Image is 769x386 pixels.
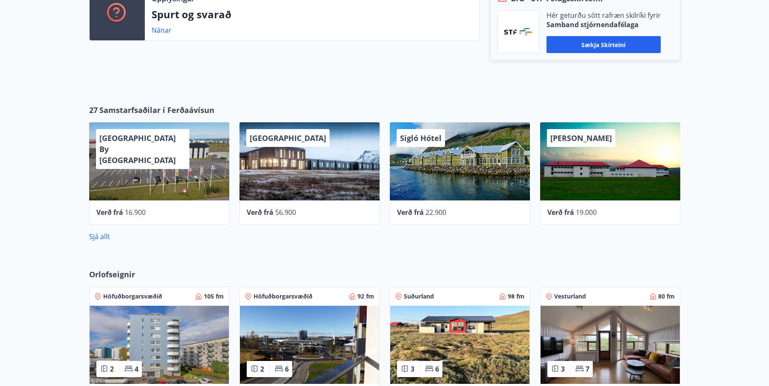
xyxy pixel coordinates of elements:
[561,364,565,374] span: 3
[541,306,680,384] img: Paella dish
[89,104,98,116] span: 27
[550,133,612,143] span: [PERSON_NAME]
[576,208,597,217] span: 19.000
[110,364,114,374] span: 2
[90,306,229,384] img: Paella dish
[103,292,162,301] span: Höfuðborgarsvæðið
[240,306,379,384] img: Paella dish
[586,364,589,374] span: 7
[425,208,446,217] span: 22.900
[390,306,530,384] img: Paella dish
[554,292,586,301] span: Vesturland
[358,292,374,301] span: 92 fm
[504,28,533,36] img: vjCaq2fThgY3EUYqSgpjEiBg6WP39ov69hlhuPVN.png
[275,208,296,217] span: 56.900
[254,292,313,301] span: Höfuðborgarsvæðið
[89,269,135,280] span: Orlofseignir
[397,208,424,217] span: Verð frá
[96,208,123,217] span: Verð frá
[99,133,176,165] span: [GEOGRAPHIC_DATA] By [GEOGRAPHIC_DATA]
[135,364,138,374] span: 4
[658,292,675,301] span: 80 fm
[400,133,442,143] span: Sigló Hótel
[89,232,110,241] a: Sjá allt
[547,208,574,217] span: Verð frá
[546,11,661,20] p: Hér geturðu sótt rafræn skilríki fyrir
[404,292,434,301] span: Suðurland
[250,133,326,143] span: [GEOGRAPHIC_DATA]
[152,25,172,35] a: Nánar
[125,208,146,217] span: 16.900
[152,7,473,22] p: Spurt og svarað
[411,364,414,374] span: 3
[247,208,273,217] span: Verð frá
[546,20,661,29] p: Samband stjórnendafélaga
[508,292,524,301] span: 98 fm
[99,104,214,116] span: Samstarfsaðilar í Ferðaávísun
[260,364,264,374] span: 2
[204,292,224,301] span: 105 fm
[546,36,661,53] button: Sækja skírteini
[435,364,439,374] span: 6
[285,364,289,374] span: 6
